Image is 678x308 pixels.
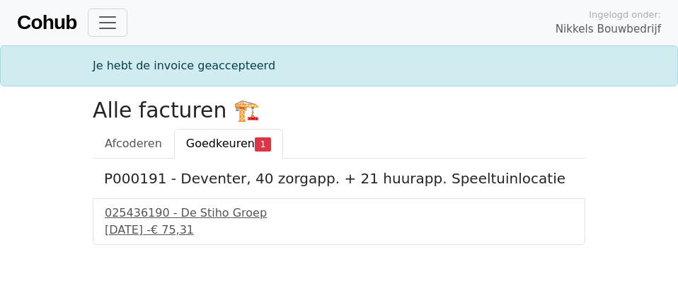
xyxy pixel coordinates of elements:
[105,137,162,150] span: Afcoderen
[93,98,585,123] h2: Alle facturen 🏗️
[255,137,271,152] span: 1
[105,222,573,239] div: [DATE] -
[104,170,574,187] h5: P000191 - Deventer, 40 zorgapp. + 21 huurapp. Speeltuinlocatie
[88,8,127,37] button: Toggle navigation
[17,6,76,40] a: Cohub
[186,137,255,150] span: Goedkeuren
[151,223,194,236] span: € 75,31
[105,205,573,222] div: 025436190 - De Stiho Groep
[589,8,661,21] span: Ingelogd onder:
[556,21,661,38] span: Nikkels Bouwbedrijf
[93,129,174,159] a: Afcoderen
[174,129,283,159] a: Goedkeuren1
[84,57,594,74] div: Je hebt de invoice geaccepteerd
[105,205,573,239] a: 025436190 - De Stiho Groep[DATE] -€ 75,31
